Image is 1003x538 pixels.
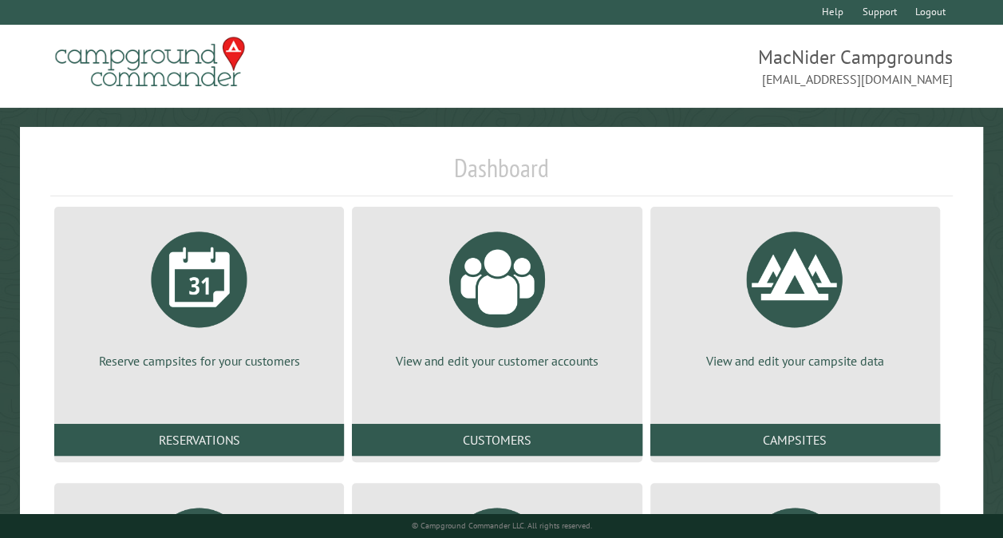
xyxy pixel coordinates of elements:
[412,520,592,531] small: © Campground Commander LLC. All rights reserved.
[73,220,325,370] a: Reserve campsites for your customers
[352,424,642,456] a: Customers
[50,31,250,93] img: Campground Commander
[73,352,325,370] p: Reserve campsites for your customers
[371,352,622,370] p: View and edit your customer accounts
[54,424,344,456] a: Reservations
[50,152,953,196] h1: Dashboard
[650,424,940,456] a: Campsites
[669,220,921,370] a: View and edit your campsite data
[669,352,921,370] p: View and edit your campsite data
[502,44,954,89] span: MacNider Campgrounds [EMAIL_ADDRESS][DOMAIN_NAME]
[371,220,622,370] a: View and edit your customer accounts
